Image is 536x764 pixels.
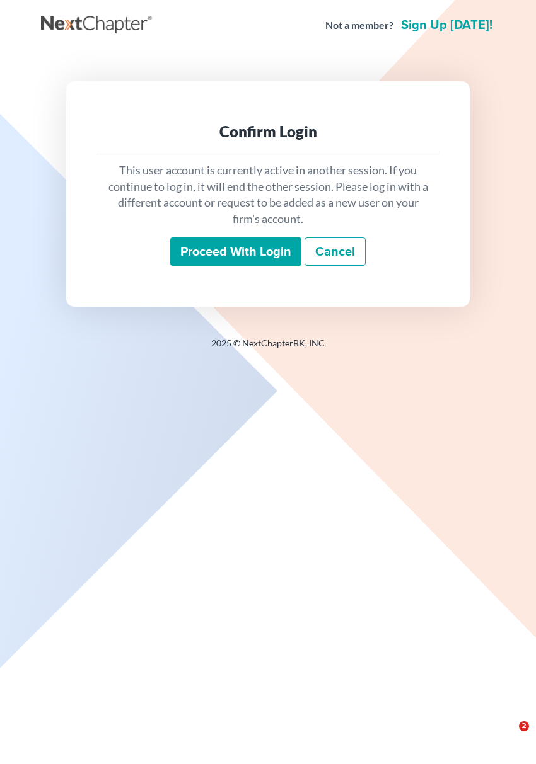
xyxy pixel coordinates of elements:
div: Confirm Login [107,122,429,142]
a: Cancel [305,237,366,266]
strong: Not a member? [325,18,393,33]
span: 2 [519,721,529,731]
div: 2025 © NextChapterBK, INC [41,337,495,360]
p: This user account is currently active in another session. If you continue to log in, it will end ... [107,162,429,227]
a: Sign up [DATE]! [399,19,495,31]
iframe: Intercom live chat [493,721,523,751]
input: Proceed with login [170,237,301,266]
